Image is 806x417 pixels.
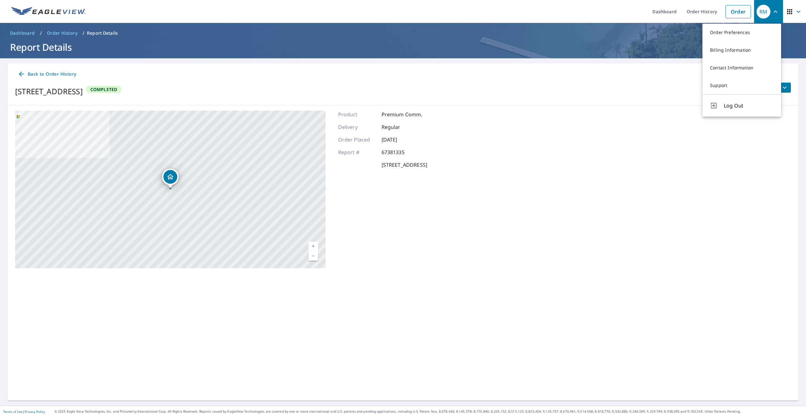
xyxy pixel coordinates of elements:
[3,410,45,414] p: |
[757,5,770,19] div: RM
[87,86,121,92] span: Completed
[338,111,376,118] p: Product
[15,86,83,97] div: [STREET_ADDRESS]
[40,29,42,37] li: /
[8,41,798,54] h1: Report Details
[11,7,86,16] img: EV Logo
[725,5,751,18] a: Order
[382,161,427,169] p: [STREET_ADDRESS]
[25,409,45,414] a: Privacy Policy
[8,28,798,38] nav: breadcrumb
[702,94,781,117] button: Log Out
[382,123,419,131] p: Regular
[8,28,37,38] a: Dashboard
[15,68,79,80] a: Back to Order History
[724,102,774,109] span: Log Out
[382,136,419,143] p: [DATE]
[87,30,118,36] p: Report Details
[44,28,80,38] a: Order History
[382,111,423,118] p: Premium Comm.
[702,59,781,77] a: Contact Information
[702,77,781,94] a: Support
[162,169,179,188] div: Dropped pin, building 1, Residential property, 51 Hinsdale Ave Winsted, CT 06098
[18,70,76,78] span: Back to Order History
[309,242,318,251] a: Current Level 17, Zoom In
[82,29,84,37] li: /
[338,148,376,156] p: Report #
[702,41,781,59] a: Billing Information
[338,123,376,131] p: Delivery
[10,30,35,36] span: Dashboard
[702,24,781,41] a: Order Preferences
[54,409,803,414] p: © 2025 Eagle View Technologies, Inc. and Pictometry International Corp. All Rights Reserved. Repo...
[338,136,376,143] p: Order Placed
[47,30,77,36] span: Order History
[3,409,23,414] a: Terms of Use
[309,251,318,261] a: Current Level 17, Zoom Out
[382,148,419,156] p: 67381335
